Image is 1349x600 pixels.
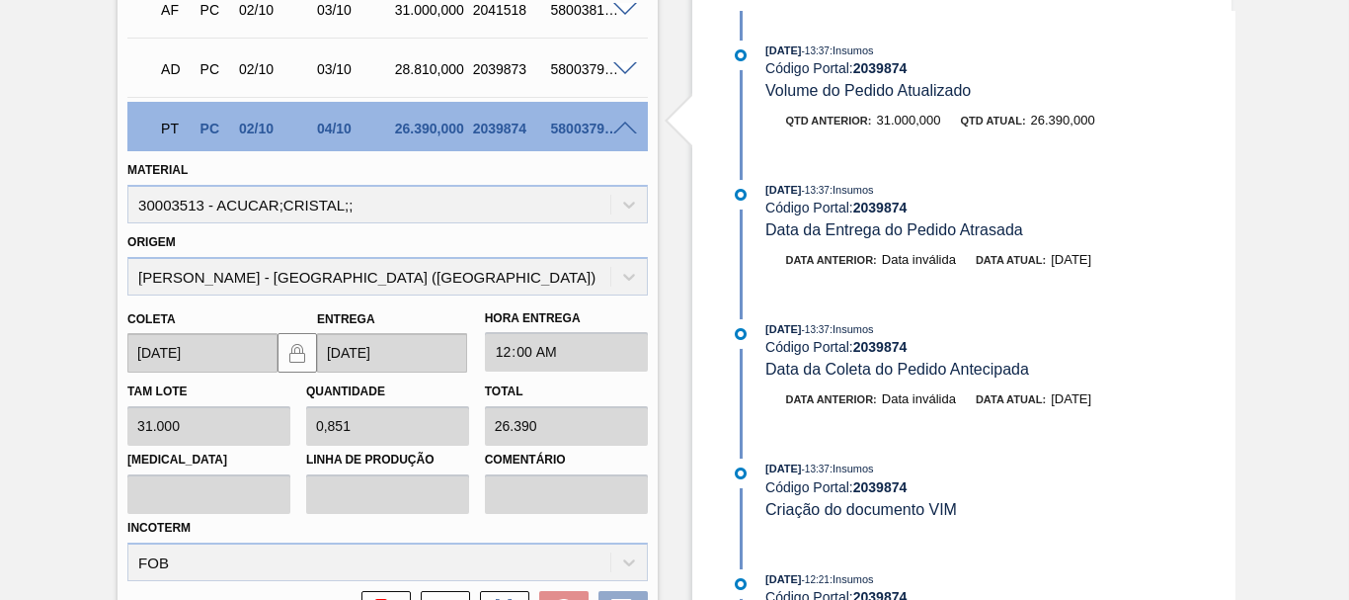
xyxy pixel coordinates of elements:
[786,393,877,405] span: Data anterior:
[765,339,1234,355] div: Código Portal:
[485,304,648,333] label: Hora Entrega
[161,61,189,77] p: AD
[765,479,1234,495] div: Código Portal:
[285,341,309,365] img: locked
[312,2,396,18] div: 03/10/2025
[802,45,830,56] span: - 13:37
[976,393,1046,405] span: Data atual:
[802,185,830,196] span: - 13:37
[765,82,971,99] span: Volume do Pedido Atualizado
[196,121,233,136] div: Pedido de Compra
[853,200,908,215] strong: 2039874
[765,221,1023,238] span: Data da Entrega do Pedido Atrasada
[765,323,801,335] span: [DATE]
[234,2,318,18] div: 02/10/2025
[306,446,469,474] label: Linha de Produção
[156,47,194,91] div: Aguardando Descarga
[765,60,1234,76] div: Código Portal:
[390,121,474,136] div: 26.390,000
[546,121,630,136] div: 5800379171
[802,324,830,335] span: - 13:37
[802,574,830,585] span: - 12:21
[786,254,877,266] span: Data anterior:
[312,61,396,77] div: 03/10/2025
[853,60,908,76] strong: 2039874
[1051,391,1091,406] span: [DATE]
[485,446,648,474] label: Comentário
[468,61,552,77] div: 2039873
[735,328,747,340] img: atual
[765,501,957,518] span: Criação do documento VIM
[1051,252,1091,267] span: [DATE]
[196,61,233,77] div: Pedido de Compra
[735,189,747,201] img: atual
[312,121,396,136] div: 04/10/2025
[196,2,233,18] div: Pedido de Compra
[161,121,189,136] p: PT
[127,163,188,177] label: Material
[765,573,801,585] span: [DATE]
[765,200,1234,215] div: Código Portal:
[830,463,874,474] span: : Insumos
[830,323,874,335] span: : Insumos
[735,49,747,61] img: atual
[127,312,175,326] label: Coleta
[127,235,176,249] label: Origem
[156,107,194,150] div: Pedido em Trânsito
[390,61,474,77] div: 28.810,000
[961,115,1026,127] span: Qtd atual:
[546,2,630,18] div: 5800381006
[882,252,956,267] span: Data inválida
[278,333,317,373] button: locked
[786,115,872,127] span: Qtd anterior:
[127,385,187,398] label: Tam lote
[853,479,908,495] strong: 2039874
[127,333,278,373] input: dd/mm/yyyy
[853,339,908,355] strong: 2039874
[882,391,956,406] span: Data inválida
[735,578,747,590] img: atual
[735,468,747,479] img: atual
[765,184,801,196] span: [DATE]
[127,446,290,474] label: [MEDICAL_DATA]
[830,184,874,196] span: : Insumos
[161,2,189,18] p: AF
[317,312,375,326] label: Entrega
[546,61,630,77] div: 5800379170
[830,44,874,56] span: : Insumos
[876,113,940,128] span: 31.000,000
[306,385,385,398] label: Quantidade
[765,44,801,56] span: [DATE]
[802,464,830,474] span: - 13:37
[485,385,523,398] label: Total
[765,463,801,474] span: [DATE]
[765,361,1029,378] span: Data da Coleta do Pedido Antecipada
[390,2,474,18] div: 31.000,000
[234,61,318,77] div: 02/10/2025
[830,573,874,585] span: : Insumos
[317,333,467,373] input: dd/mm/yyyy
[234,121,318,136] div: 02/10/2025
[468,2,552,18] div: 2041518
[1031,113,1095,128] span: 26.390,000
[468,121,552,136] div: 2039874
[976,254,1046,266] span: Data atual:
[127,521,191,535] label: Incoterm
